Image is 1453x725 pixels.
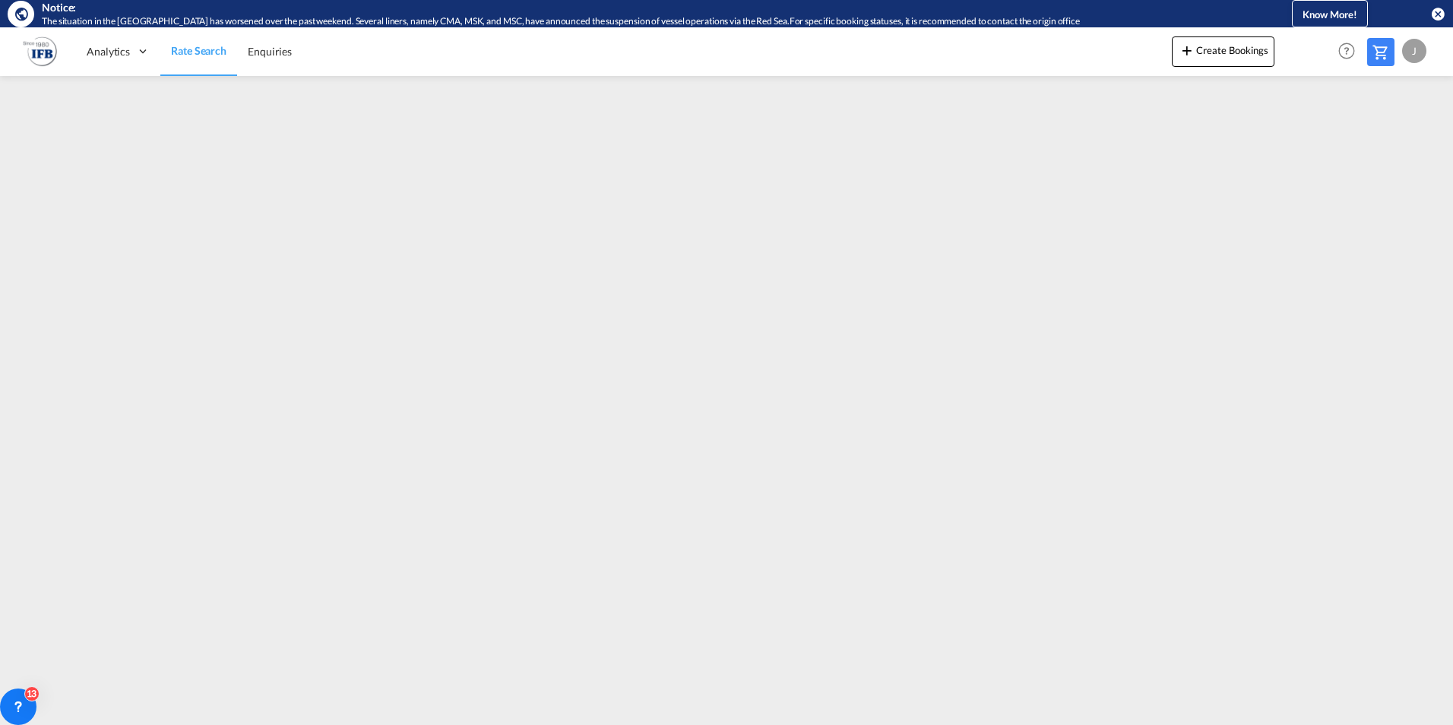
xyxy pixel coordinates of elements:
[171,44,226,57] span: Rate Search
[1334,38,1360,64] span: Help
[14,6,29,21] md-icon: icon-earth
[1303,8,1357,21] span: Know More!
[1178,41,1196,59] md-icon: icon-plus 400-fg
[248,45,292,58] span: Enquiries
[1334,38,1367,65] div: Help
[1430,6,1445,21] button: icon-close-circle
[160,27,237,76] a: Rate Search
[1172,36,1274,67] button: icon-plus 400-fgCreate Bookings
[76,27,160,76] div: Analytics
[42,15,1230,28] div: The situation in the Red Sea has worsened over the past weekend. Several liners, namely CMA, MSK,...
[1402,39,1426,63] div: J
[23,34,57,68] img: b628ab10256c11eeb52753acbc15d091.png
[87,44,130,59] span: Analytics
[237,27,302,76] a: Enquiries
